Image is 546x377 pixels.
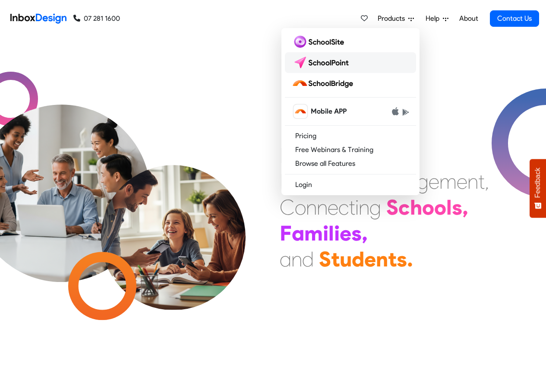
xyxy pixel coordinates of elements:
[490,10,539,27] a: Contact Us
[426,13,443,24] span: Help
[306,194,317,220] div: n
[280,168,290,194] div: E
[294,105,307,118] img: schoolbridge icon
[328,194,338,220] div: e
[285,157,416,171] a: Browse all Features
[280,246,291,272] div: a
[478,168,485,194] div: t
[530,159,546,218] button: Feedback - Show survey
[285,101,416,122] a: schoolbridge icon Mobile APP
[292,76,357,90] img: schoolbridge logo
[302,246,314,272] div: d
[434,194,446,220] div: o
[319,246,331,272] div: S
[285,143,416,157] a: Free Webinars & Training
[352,246,364,272] div: d
[410,194,422,220] div: h
[317,194,328,220] div: n
[323,220,328,246] div: i
[374,10,417,27] a: Products
[280,143,489,272] div: Maximising Efficient & Engagement, Connecting Schools, Families, and Students.
[338,194,349,220] div: c
[407,246,413,272] div: .
[417,168,429,194] div: g
[292,220,304,246] div: a
[364,246,376,272] div: e
[340,220,351,246] div: e
[467,168,478,194] div: n
[291,246,302,272] div: n
[446,194,452,220] div: l
[331,246,340,272] div: t
[462,194,468,220] div: ,
[304,220,323,246] div: m
[457,168,467,194] div: e
[334,220,340,246] div: i
[349,194,355,220] div: t
[355,194,359,220] div: i
[388,246,397,272] div: t
[534,168,542,198] span: Feedback
[386,194,398,220] div: S
[422,10,452,27] a: Help
[422,194,434,220] div: o
[280,194,295,220] div: C
[398,194,410,220] div: c
[429,168,439,194] div: e
[292,56,353,70] img: schoolpoint logo
[280,143,297,168] div: M
[73,13,120,24] a: 07 281 1600
[452,194,462,220] div: s
[83,129,264,310] img: parents_with_child.png
[369,194,381,220] div: g
[285,178,416,192] a: Login
[285,129,416,143] a: Pricing
[376,246,388,272] div: n
[457,10,480,27] a: About
[362,220,368,246] div: ,
[328,220,334,246] div: l
[351,220,362,246] div: s
[485,168,489,194] div: ,
[359,194,369,220] div: n
[292,35,347,49] img: schoolsite logo
[378,13,408,24] span: Products
[295,194,306,220] div: o
[311,106,347,117] span: Mobile APP
[340,246,352,272] div: u
[280,220,292,246] div: F
[281,28,420,195] div: Products
[439,168,457,194] div: m
[397,246,407,272] div: s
